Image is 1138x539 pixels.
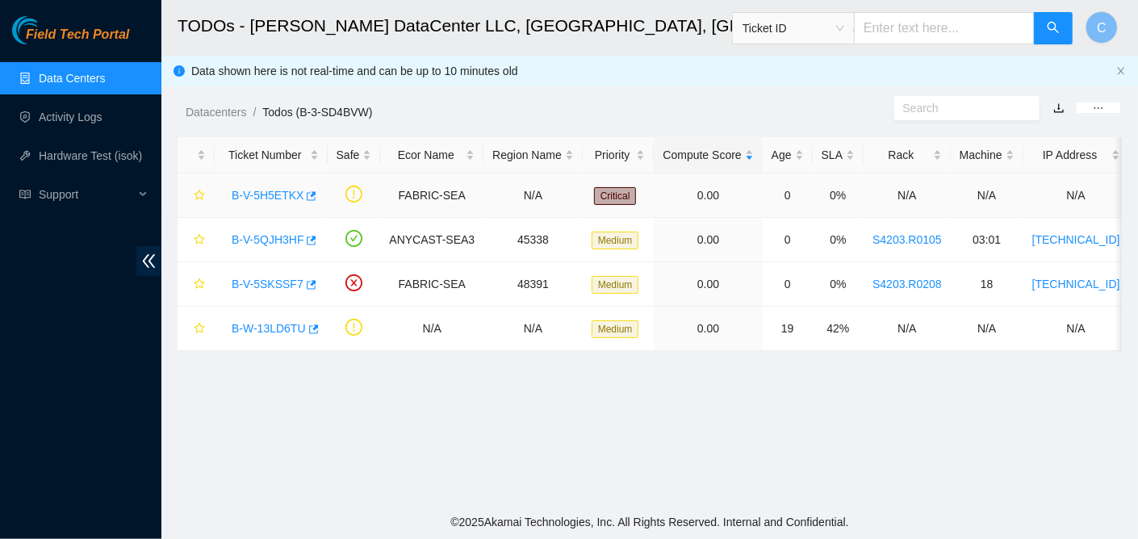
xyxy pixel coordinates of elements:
[1032,278,1120,290] a: [TECHNICAL_ID]
[654,262,762,307] td: 0.00
[39,149,142,162] a: Hardware Test (isok)
[864,173,951,218] td: N/A
[1034,12,1073,44] button: search
[380,262,483,307] td: FABRIC-SEA
[1032,233,1120,246] a: [TECHNICAL_ID]
[161,505,1138,539] footer: © 2025 Akamai Technologies, Inc. All Rights Reserved. Internal and Confidential.
[654,307,762,351] td: 0.00
[654,173,762,218] td: 0.00
[345,186,362,203] span: exclamation-circle
[951,173,1023,218] td: N/A
[592,232,639,249] span: Medium
[194,234,205,247] span: star
[232,233,303,246] a: B-V-5QJH3HF
[763,262,813,307] td: 0
[262,106,372,119] a: Todos (B-3-SD4BVW)
[186,182,206,208] button: star
[194,323,205,336] span: star
[345,319,362,336] span: exclamation-circle
[39,72,105,85] a: Data Centers
[872,278,942,290] a: S4203.R0208
[1047,21,1060,36] span: search
[232,322,306,335] a: B-W-13LD6TU
[483,262,583,307] td: 48391
[951,307,1023,351] td: N/A
[951,218,1023,262] td: 03:01
[763,218,813,262] td: 0
[194,190,205,203] span: star
[763,173,813,218] td: 0
[232,189,303,202] a: B-V-5H5ETKX
[1053,102,1065,115] a: download
[380,307,483,351] td: N/A
[592,276,639,294] span: Medium
[951,262,1023,307] td: 18
[813,218,864,262] td: 0%
[186,227,206,253] button: star
[1116,66,1126,77] button: close
[136,246,161,276] span: double-left
[1041,95,1077,121] button: download
[864,307,951,351] td: N/A
[813,262,864,307] td: 0%
[253,106,256,119] span: /
[186,271,206,297] button: star
[345,274,362,291] span: close-circle
[1086,11,1118,44] button: C
[1093,102,1104,114] span: ellipsis
[12,16,82,44] img: Akamai Technologies
[1023,307,1129,351] td: N/A
[345,230,362,247] span: check-circle
[483,218,583,262] td: 45338
[186,315,206,341] button: star
[813,307,864,351] td: 42%
[380,218,483,262] td: ANYCAST-SEA3
[1023,173,1129,218] td: N/A
[194,278,205,291] span: star
[654,218,762,262] td: 0.00
[594,187,637,205] span: Critical
[483,173,583,218] td: N/A
[12,29,129,50] a: Akamai TechnologiesField Tech Portal
[380,173,483,218] td: FABRIC-SEA
[813,173,864,218] td: 0%
[592,320,639,338] span: Medium
[743,16,844,40] span: Ticket ID
[19,189,31,200] span: read
[854,12,1035,44] input: Enter text here...
[483,307,583,351] td: N/A
[763,307,813,351] td: 19
[232,278,303,290] a: B-V-5SKSSF7
[39,178,134,211] span: Support
[26,27,129,43] span: Field Tech Portal
[1097,18,1107,38] span: C
[1116,66,1126,76] span: close
[903,99,1019,117] input: Search
[872,233,942,246] a: S4203.R0105
[39,111,103,123] a: Activity Logs
[186,106,246,119] a: Datacenters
